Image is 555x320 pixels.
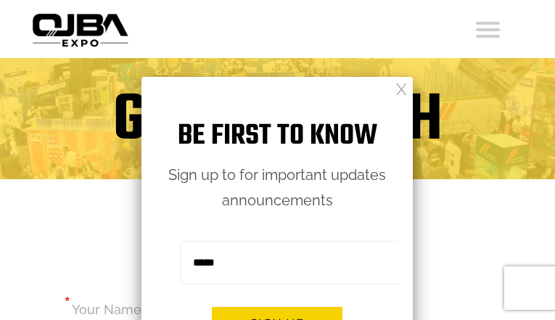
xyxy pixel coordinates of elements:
p: Sign up to for important updates announcements [155,163,400,213]
h1: GET IN TOUCH [113,94,443,149]
h3: WE WOULD LIKE TO HEAR FROM YOU. [38,149,517,165]
a: Close [395,82,408,94]
h1: Be first to know [155,113,400,159]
